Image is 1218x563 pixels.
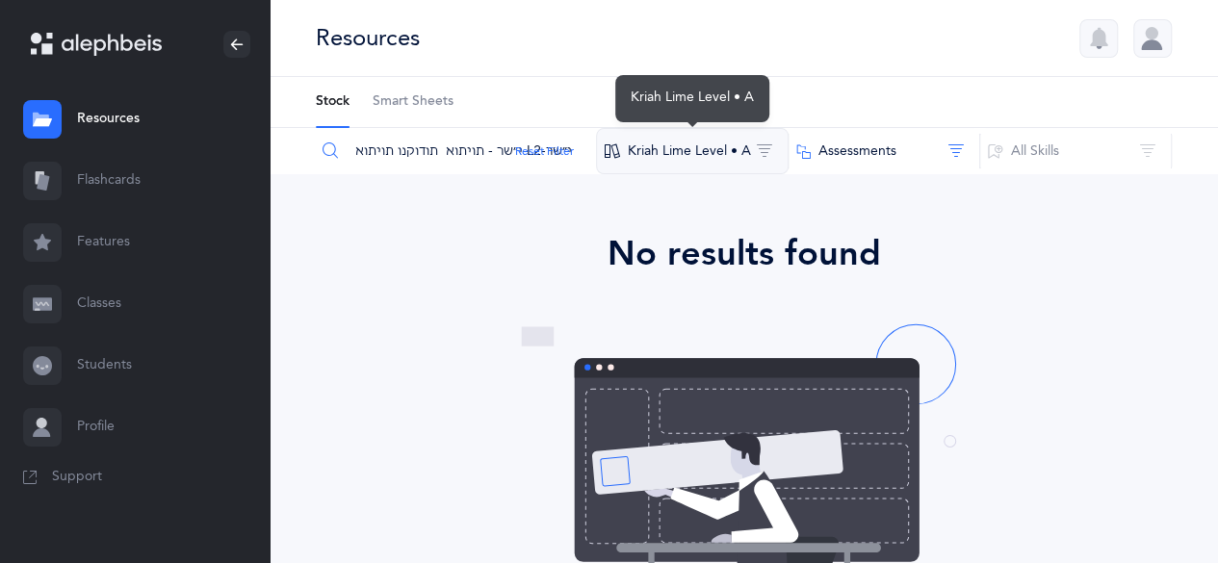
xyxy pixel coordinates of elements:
div: Resources [316,22,420,54]
div: No results found [324,228,1164,280]
button: Assessments [788,128,980,174]
div: Kriah Lime Level • A [615,75,769,122]
button: All Skills [979,128,1172,174]
span: Support [52,468,102,487]
button: Reset Filter [515,142,574,160]
span: Smart Sheets [373,92,454,112]
button: Kriah Lime Level • A [596,128,789,174]
input: Search Resources [315,128,597,174]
